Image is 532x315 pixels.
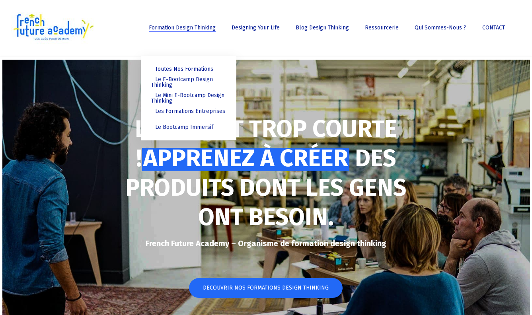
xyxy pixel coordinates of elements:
span: Blog Design Thinking [296,24,349,31]
span: Qui sommes-nous ? [415,24,466,31]
a: Formation Design Thinking [145,25,220,31]
strong: DES PRODUITS DONT LES GENS ONT BESOIN. [125,144,406,231]
span: Le Mini E-Bootcamp Design Thinking [151,92,224,104]
a: Designing Your Life [228,25,284,31]
a: Le E-Bootcamp Design Thinking [149,74,228,90]
a: Toutes nos formations [149,64,228,74]
span: Les Formations Entreprises [155,108,225,115]
span: Le Bootcamp Immersif [155,124,213,130]
a: Les Formations Entreprises [149,106,228,122]
strong: LA VIE EST TROP COURTE ! [135,115,397,173]
img: French Future Academy [11,12,95,44]
span: Formation Design Thinking [149,24,216,31]
span: Le E-Bootcamp Design Thinking [151,76,213,88]
a: CONTACT [478,25,509,31]
span: CONTACT [482,24,505,31]
a: Le Mini E-Bootcamp Design Thinking [149,90,228,106]
a: DECOUVRIR NOS FORMATIONS DESIGN THINKING [189,278,343,298]
span: Designing Your Life [232,24,280,31]
span: APPRENEZ À CRÉER [143,144,348,173]
a: Ressourcerie [361,25,403,31]
span: Ressourcerie [365,24,399,31]
a: Le Bootcamp Immersif [149,122,228,132]
span: DECOUVRIR NOS FORMATIONS DESIGN THINKING [203,284,329,292]
a: Blog Design Thinking [292,25,353,31]
span: Toutes nos formations [155,66,213,72]
a: Qui sommes-nous ? [411,25,470,31]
